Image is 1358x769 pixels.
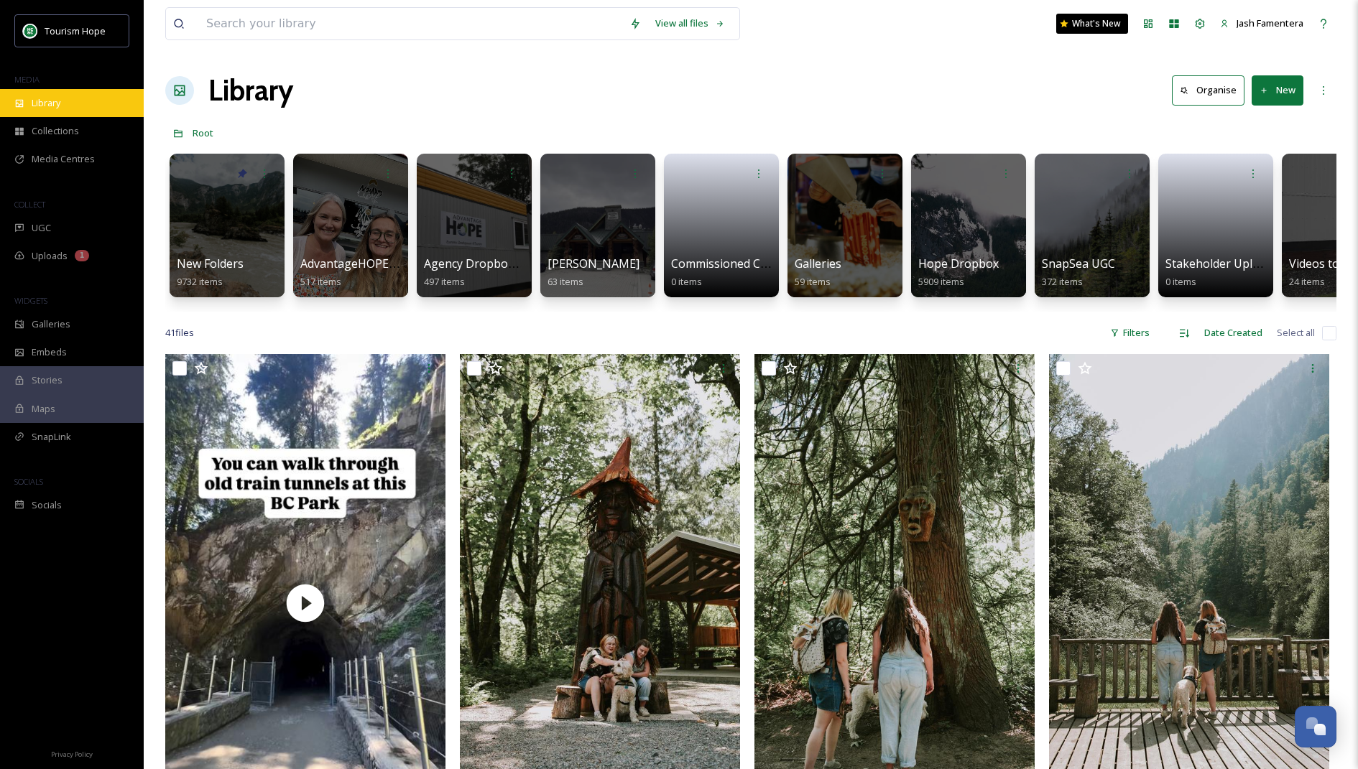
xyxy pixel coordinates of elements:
[193,126,213,139] span: Root
[1165,257,1278,288] a: Stakeholder Uploads0 items
[45,24,106,37] span: Tourism Hope
[32,249,68,263] span: Uploads
[918,257,999,288] a: Hope Dropbox5909 items
[75,250,89,261] div: 1
[795,256,841,271] span: Galleries
[300,257,456,288] a: AdvantageHOPE Image Bank517 items
[32,402,55,416] span: Maps
[795,257,841,288] a: Galleries59 items
[1165,256,1278,271] span: Stakeholder Uploads
[424,257,552,288] a: Agency Dropbox Assets497 items
[32,317,70,331] span: Galleries
[1042,275,1083,288] span: 372 items
[1197,319,1270,347] div: Date Created
[548,257,639,288] a: [PERSON_NAME]63 items
[32,124,79,138] span: Collections
[671,275,702,288] span: 0 items
[671,257,797,288] a: Commissioned Content0 items
[424,275,465,288] span: 497 items
[32,152,95,166] span: Media Centres
[1289,275,1325,288] span: 24 items
[1277,326,1315,340] span: Select all
[32,373,63,387] span: Stories
[32,345,67,359] span: Embeds
[32,221,51,235] span: UGC
[548,275,583,288] span: 63 items
[1042,257,1115,288] a: SnapSea UGC372 items
[23,24,37,38] img: logo.png
[1165,275,1196,288] span: 0 items
[300,275,341,288] span: 517 items
[1172,75,1252,105] a: Organise
[1295,706,1336,747] button: Open Chat
[14,476,43,487] span: SOCIALS
[14,74,40,85] span: MEDIA
[918,256,999,271] span: Hope Dropbox
[795,275,831,288] span: 59 items
[32,96,60,110] span: Library
[300,256,456,271] span: AdvantageHOPE Image Bank
[177,257,244,288] a: New Folders9732 items
[1252,75,1303,105] button: New
[208,69,293,112] a: Library
[165,326,194,340] span: 41 file s
[1103,319,1157,347] div: Filters
[548,256,639,271] span: [PERSON_NAME]
[671,256,797,271] span: Commissioned Content
[1237,17,1303,29] span: Jash Famentera
[1056,14,1128,34] a: What's New
[193,124,213,141] a: Root
[648,9,732,37] a: View all files
[14,295,47,306] span: WIDGETS
[424,256,552,271] span: Agency Dropbox Assets
[918,275,964,288] span: 5909 items
[32,430,71,444] span: SnapLink
[1172,75,1244,105] button: Organise
[177,256,244,271] span: New Folders
[32,498,62,512] span: Socials
[1042,256,1115,271] span: SnapSea UGC
[199,8,622,39] input: Search your library
[1213,9,1311,37] a: Jash Famentera
[51,745,93,762] a: Privacy Policy
[51,750,93,759] span: Privacy Policy
[177,275,223,288] span: 9732 items
[14,199,45,210] span: COLLECT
